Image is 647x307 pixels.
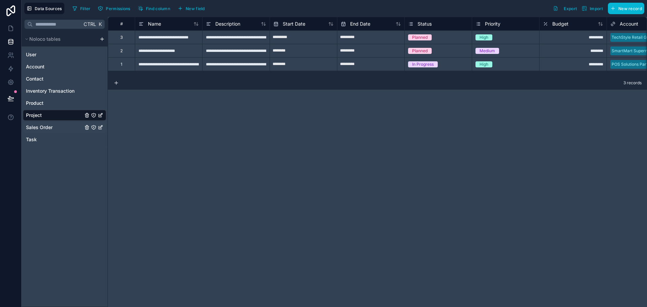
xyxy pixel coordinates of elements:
[480,34,488,40] div: High
[590,6,603,11] span: Import
[412,48,428,54] div: Planned
[412,34,428,40] div: Planned
[120,35,123,40] div: 3
[80,6,91,11] span: Filter
[605,3,644,14] a: New record
[485,21,500,27] span: Priority
[120,48,123,54] div: 2
[215,21,240,27] span: Description
[135,3,173,13] button: Find column
[70,3,93,13] button: Filter
[186,6,205,11] span: New field
[146,6,170,11] span: Find column
[113,21,130,26] div: #
[412,61,434,67] div: In Progress
[95,3,135,13] a: Permissions
[623,80,642,86] span: 3 records
[480,48,495,54] div: Medium
[620,21,638,27] span: Account
[106,6,130,11] span: Permissions
[480,61,488,67] div: High
[564,6,577,11] span: Export
[35,6,62,11] span: Data Sources
[283,21,305,27] span: Start Date
[95,3,132,13] button: Permissions
[175,3,207,13] button: New field
[24,3,64,14] button: Data Sources
[552,21,568,27] span: Budget
[608,3,644,14] button: New record
[98,22,102,27] span: K
[350,21,370,27] span: End Date
[618,6,642,11] span: New record
[83,20,97,28] span: Ctrl
[148,21,161,27] span: Name
[551,3,579,14] button: Export
[418,21,432,27] span: Status
[579,3,605,14] button: Import
[121,62,122,67] div: 1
